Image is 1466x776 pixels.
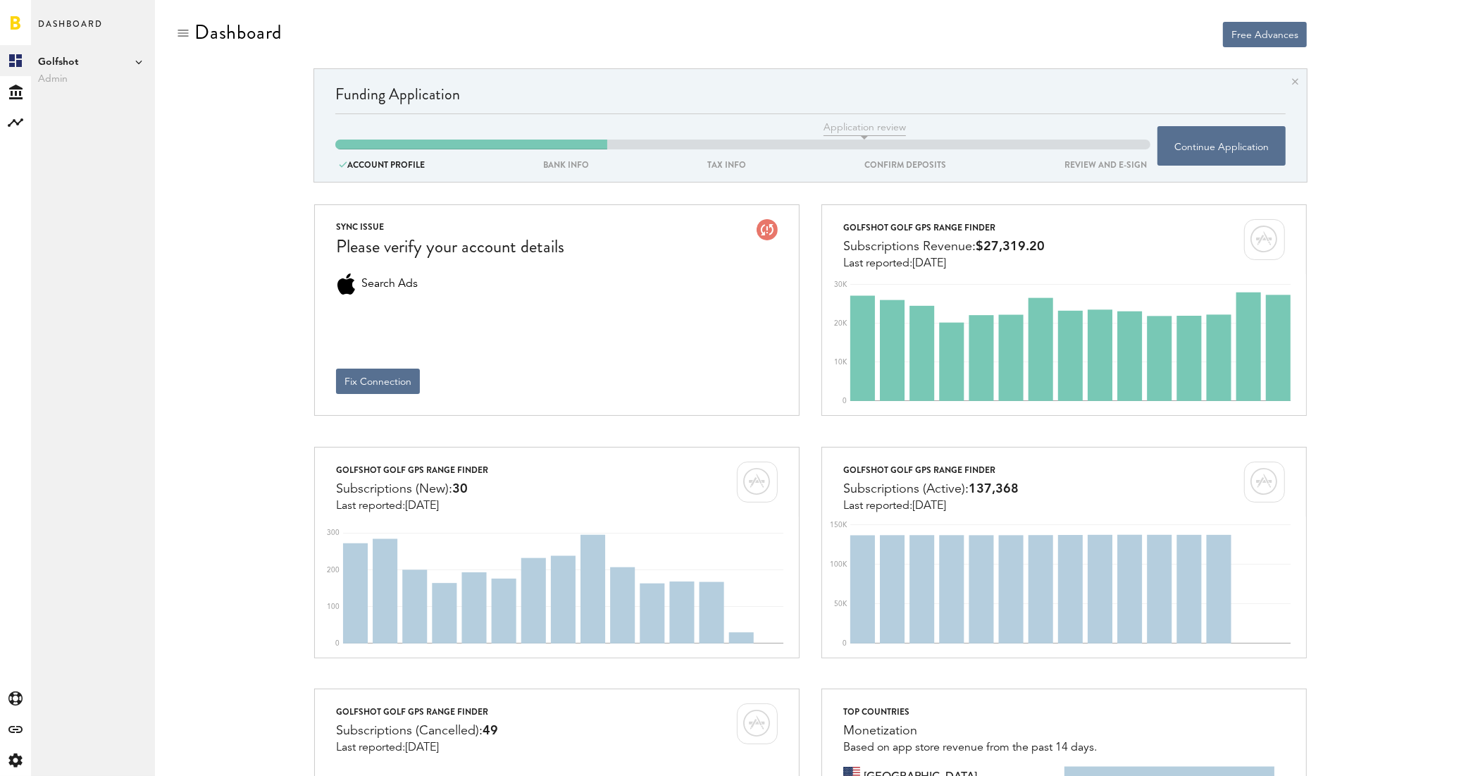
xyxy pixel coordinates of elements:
text: 30K [834,281,847,288]
div: Golfshot Golf GPS Range Finder [336,462,488,479]
span: 49 [483,725,498,737]
text: 0 [843,640,847,647]
div: Top countries [843,703,1097,720]
span: Application review [824,121,906,136]
text: 20K [834,320,847,327]
span: Admin [38,70,148,87]
div: Last reported: [843,500,1019,512]
span: [DATE] [912,500,946,512]
div: Golfshot Golf GPS Range Finder [843,462,1019,479]
img: card-marketplace-itunes.svg [1244,462,1285,503]
div: Golfshot Golf GPS Range Finder [843,219,1045,236]
span: [DATE] [405,742,439,753]
div: confirm deposits [861,157,950,173]
span: 30 [452,483,468,495]
div: Subscriptions (Cancelled): [336,720,498,741]
div: Search Ads [336,273,357,295]
div: Monetization [843,720,1097,741]
button: Fix Connection [336,369,420,394]
span: [DATE] [405,500,439,512]
span: Golfshot [38,54,148,70]
text: 150K [830,522,847,529]
button: Free Advances [1223,22,1307,47]
div: Golfshot Golf GPS Range Finder [336,703,498,720]
div: REVIEW AND E-SIGN [1061,157,1150,173]
img: card-marketplace-itunes.svg [737,703,778,744]
div: Last reported: [336,741,498,754]
img: account-issue.svg [757,219,778,240]
text: 10K [834,359,847,366]
div: Dashboard [194,21,282,44]
span: 137,368 [969,483,1019,495]
img: card-marketplace-itunes.svg [737,462,778,503]
text: 300 [327,529,340,536]
span: Dashboard [38,16,103,45]
div: Funding Application [335,83,1286,113]
text: 0 [843,398,847,405]
text: 0 [335,640,340,647]
div: BANK INFO [540,157,592,173]
img: card-marketplace-itunes.svg [1244,219,1285,260]
div: Please verify your account details [336,235,564,259]
text: 100 [327,603,340,610]
text: 200 [327,566,340,573]
div: Subscriptions (New): [336,479,488,500]
span: $27,319.20 [976,240,1045,253]
div: Based on app store revenue from the past 14 days. [843,741,1097,754]
div: Last reported: [843,257,1045,270]
text: 50K [834,601,847,608]
div: Subscriptions Revenue: [843,236,1045,257]
span: Support [28,10,79,23]
div: SYNC ISSUE [336,219,564,235]
div: ACCOUNT PROFILE [335,157,428,173]
text: 100K [830,561,847,568]
div: Last reported: [336,500,488,512]
span: [DATE] [912,258,946,269]
button: Continue Application [1157,126,1286,166]
div: Subscriptions (Active): [843,479,1019,500]
span: Search Ads [361,273,418,295]
div: tax info [704,157,750,173]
